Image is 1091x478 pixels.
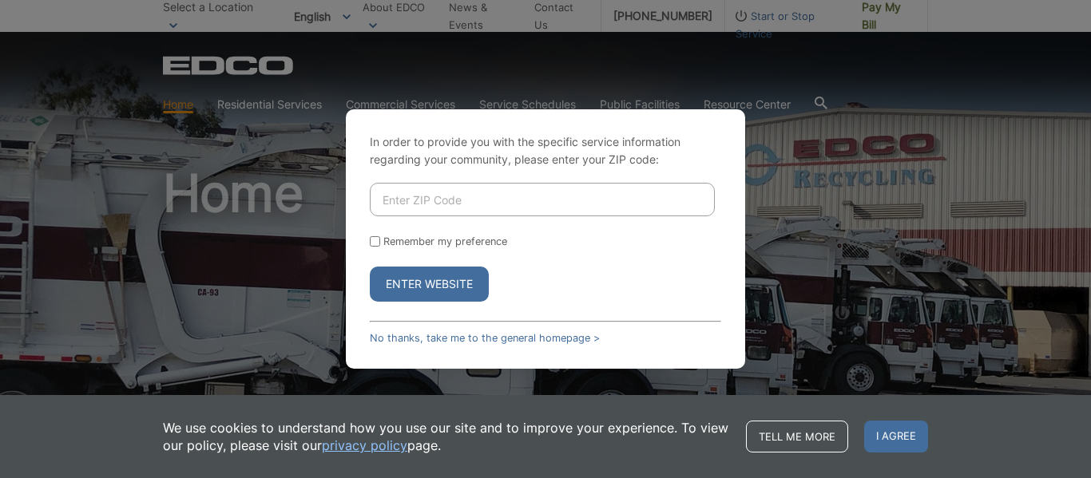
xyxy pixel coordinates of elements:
p: In order to provide you with the specific service information regarding your community, please en... [370,133,721,168]
label: Remember my preference [383,235,507,247]
p: We use cookies to understand how you use our site and to improve your experience. To view our pol... [163,419,730,454]
span: I agree [864,421,928,452]
a: Tell me more [746,421,848,452]
a: No thanks, take me to the general homepage > [370,332,600,344]
button: Enter Website [370,267,489,302]
a: privacy policy [322,437,407,454]
input: Enter ZIP Code [370,183,715,216]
